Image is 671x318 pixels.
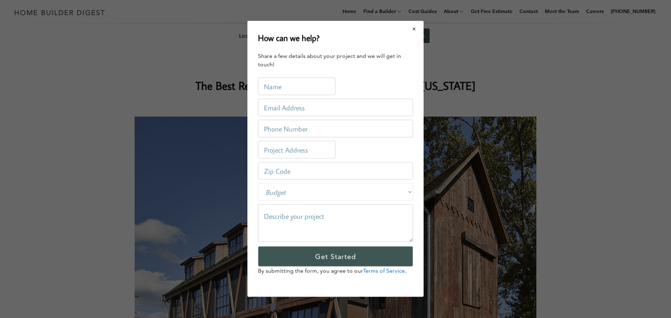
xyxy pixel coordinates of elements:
input: Zip Code [258,162,413,180]
input: Name [258,78,335,95]
a: Terms of Service [363,268,405,274]
input: Get Started [258,247,413,267]
h2: How can we help? [258,31,320,44]
button: Close modal [405,21,424,36]
input: Email Address [258,99,413,117]
input: Phone Number [258,120,413,138]
p: By submitting the form, you agree to our . [258,267,413,275]
div: Share a few details about your project and we will get in touch! [258,52,413,69]
input: Project Address [258,141,335,159]
iframe: Drift Widget Chat Controller [536,267,663,310]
